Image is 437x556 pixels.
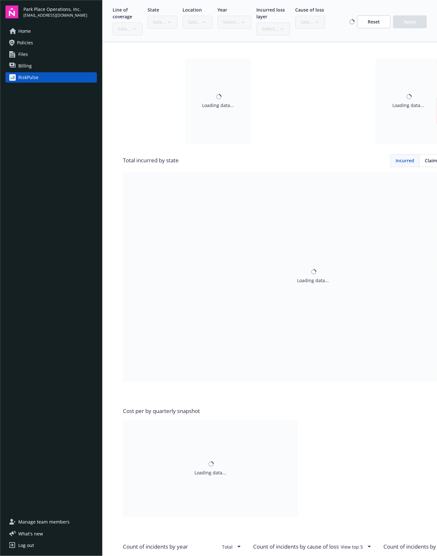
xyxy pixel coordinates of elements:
[5,517,97,527] a: Manage team members
[295,6,325,13] p: Cause of loss
[5,49,97,59] a: Files
[18,26,31,36] span: Home
[194,469,226,476] span: Loading data...
[17,38,33,48] span: Policies
[253,543,339,551] span: Count of incidents by cause of loss
[18,540,34,551] div: Log out
[396,157,414,164] span: Incurred
[357,15,390,28] button: Reset
[5,38,97,48] a: Policies
[148,6,177,13] p: State
[5,530,53,537] button: What's new
[113,6,142,20] p: Line of coverage
[123,407,298,415] p: Cost per by quarterly snapshot
[18,517,70,527] span: Manage team members
[183,6,212,13] p: Location
[5,61,97,71] a: Billing
[5,72,97,83] a: RiskPulse
[256,6,290,20] p: Incurred loss layer
[392,102,424,109] span: Loading data...
[123,156,179,165] p: Total incurred by state
[23,13,87,18] span: [EMAIL_ADDRESS][DOMAIN_NAME]
[18,49,28,59] span: Files
[23,5,97,18] button: Park Place Operations, Inc.[EMAIL_ADDRESS][DOMAIN_NAME]
[393,15,427,28] button: Apply
[23,6,87,13] span: Park Place Operations, Inc.
[18,530,43,537] span: What ' s new
[18,72,39,83] div: RiskPulse
[202,102,234,109] span: Loading data...
[5,26,97,36] a: Home
[18,61,32,71] span: Billing
[218,6,251,13] p: Year
[297,277,329,284] span: Loading data...
[123,543,188,551] span: Count of incidents by year
[5,5,18,18] img: navigator-logo.svg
